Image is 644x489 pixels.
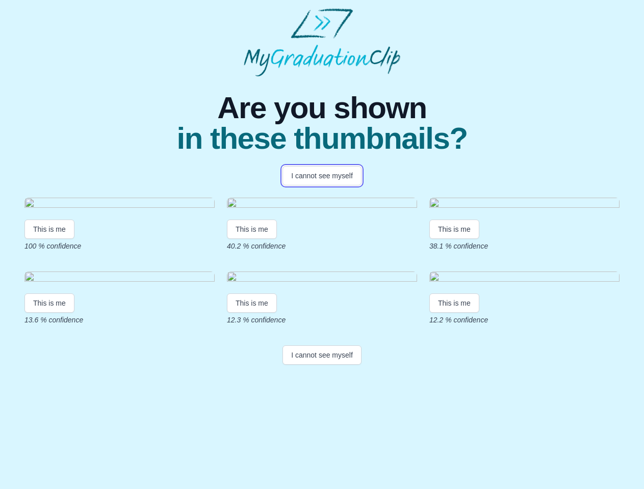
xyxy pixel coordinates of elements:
[282,345,362,365] button: I cannot see myself
[24,241,215,251] p: 100 % confidence
[24,271,215,285] img: f6e2dcc7ceb3f5a886e3c0be37d924e2d14e1c65.gif
[429,241,620,251] p: 38.1 % confidence
[227,271,417,285] img: 904f0728896a22763380508353f16d7b3cdcce33.gif
[429,220,479,239] button: This is me
[227,241,417,251] p: 40.2 % confidence
[227,220,277,239] button: This is me
[429,315,620,325] p: 12.2 % confidence
[227,315,417,325] p: 12.3 % confidence
[282,166,362,185] button: I cannot see myself
[176,123,467,154] span: in these thumbnails?
[244,8,401,76] img: MyGraduationClip
[429,198,620,211] img: d5c976822959a892b6c1bb72b9cd35a88f42c3a1.gif
[176,93,467,123] span: Are you shown
[429,293,479,313] button: This is me
[24,198,215,211] img: 20c367e9f9251979604b5eaa2f80cdd4bc815ab9.gif
[227,293,277,313] button: This is me
[429,271,620,285] img: 769cb5d3ab7a2f03eabea2ef899931371d5a4c55.gif
[24,315,215,325] p: 13.6 % confidence
[227,198,417,211] img: 9a7b77ee0f4e77ac695259fe9ee8bb1c7a2b8e11.gif
[24,293,74,313] button: This is me
[24,220,74,239] button: This is me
